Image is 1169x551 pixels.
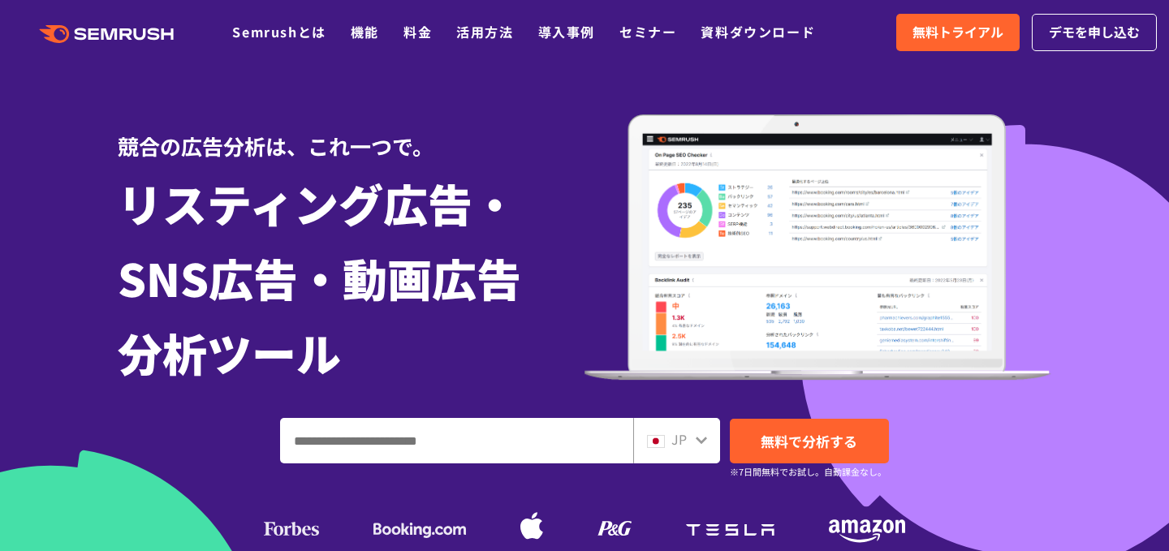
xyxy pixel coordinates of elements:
a: 機能 [351,22,379,41]
a: 無料トライアル [896,14,1020,51]
a: Semrushとは [232,22,326,41]
a: 資料ダウンロード [701,22,815,41]
span: JP [671,429,687,449]
h1: リスティング広告・ SNS広告・動画広告 分析ツール [118,166,584,390]
small: ※7日間無料でお試し。自動課金なし。 [730,464,886,480]
span: デモを申し込む [1049,22,1140,43]
div: 競合の広告分析は、これ一つで。 [118,105,584,161]
a: 活用方法 [456,22,513,41]
span: 無料トライアル [912,22,1003,43]
input: ドメイン、キーワードまたはURLを入力してください [281,419,632,463]
a: 無料で分析する [730,419,889,463]
a: セミナー [619,22,676,41]
a: 導入事例 [538,22,595,41]
a: デモを申し込む [1032,14,1157,51]
span: 無料で分析する [761,431,857,451]
a: 料金 [403,22,432,41]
